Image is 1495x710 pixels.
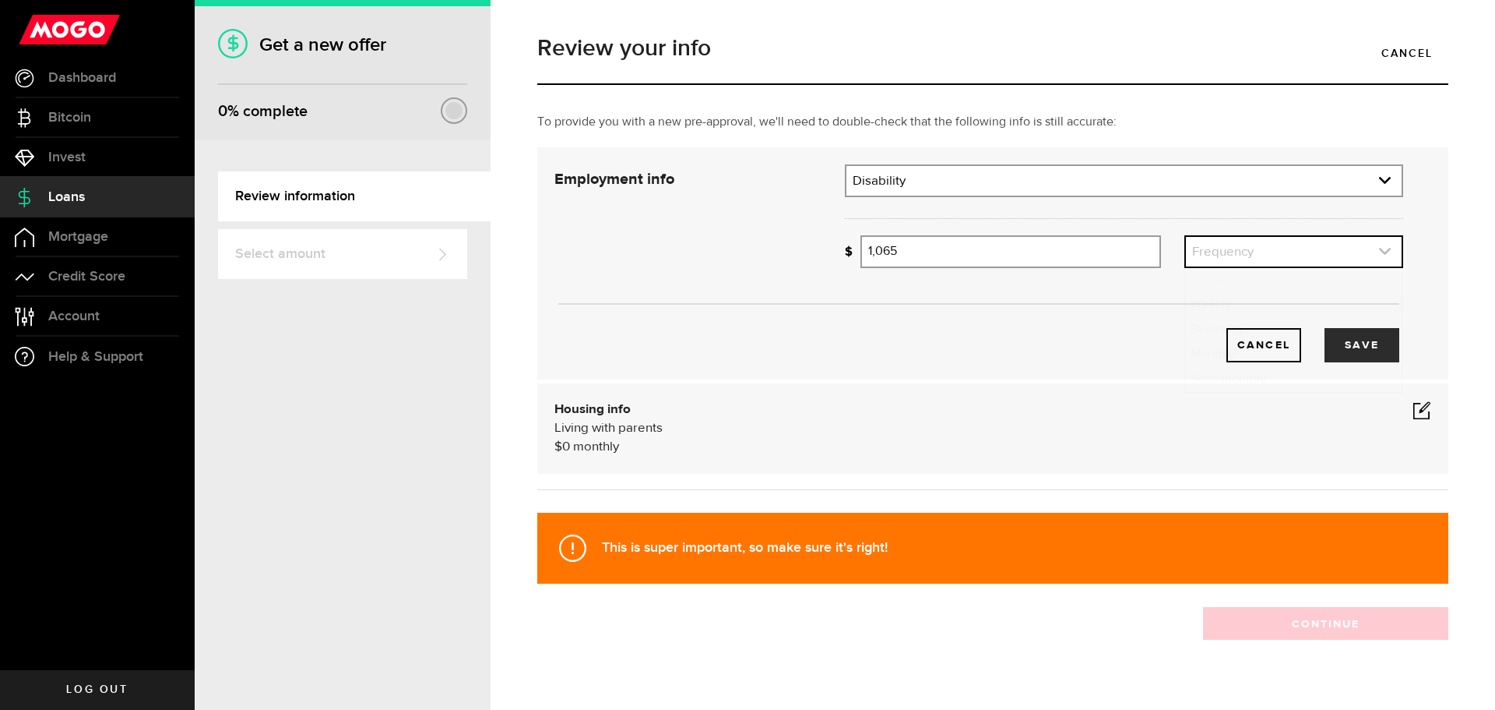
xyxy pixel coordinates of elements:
[1186,237,1402,267] a: expand select
[48,150,86,164] span: Invest
[48,309,100,323] span: Account
[218,102,227,121] span: 0
[218,97,308,125] div: % complete
[562,440,570,454] span: 0
[537,113,1448,132] p: To provide you with a new pre-approval, we'll need to double-check that the following info is sti...
[218,229,467,279] a: Select amount
[554,171,674,187] strong: Employment info
[846,166,1402,196] a: expand select
[48,71,116,85] span: Dashboard
[1186,342,1402,367] li: Monthly
[602,539,888,556] strong: This is super important, so make sure it's right!
[1186,317,1402,342] li: Bi-weekly
[1186,292,1402,317] li: Weekly
[1186,267,1402,292] li: Frequency
[48,111,91,125] span: Bitcoin
[537,37,1448,60] h1: Review your info
[1186,367,1402,392] li: Semi-monthly
[12,6,59,53] button: Open LiveChat chat widget
[573,440,619,454] span: monthly
[48,350,143,364] span: Help & Support
[48,230,108,244] span: Mortgage
[218,34,467,56] h1: Get a new offer
[554,422,663,435] span: Living with parents
[48,190,85,204] span: Loans
[1366,37,1448,69] a: Cancel
[554,440,562,454] span: $
[1203,607,1448,640] button: Continue
[66,684,128,695] span: Log out
[554,403,631,416] b: Housing info
[48,270,125,284] span: Credit Score
[218,171,491,221] a: Review information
